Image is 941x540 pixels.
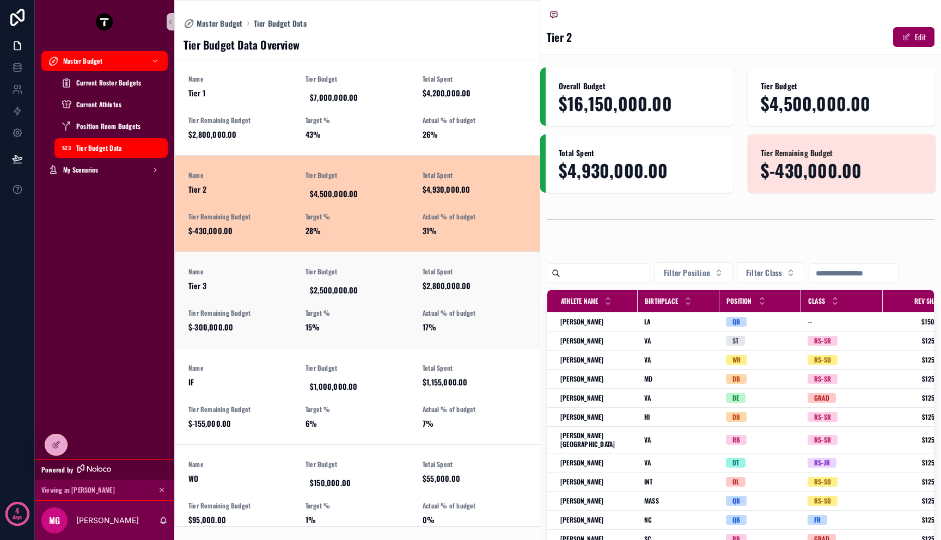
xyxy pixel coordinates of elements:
[423,309,527,317] span: Actual % of budget
[726,477,795,487] a: OL
[644,458,651,467] span: VA
[726,336,795,346] a: ST
[423,473,527,484] span: $55,000.00
[423,364,527,372] span: Total Spent
[197,18,243,29] span: Master Budget
[644,355,651,364] span: VA
[560,516,631,524] a: [PERSON_NAME]
[726,374,795,384] a: DB
[644,355,713,364] a: VA
[305,267,410,276] span: Tier Budget
[559,94,720,113] span: $16,150,000.00
[560,317,631,326] a: [PERSON_NAME]
[808,477,876,487] a: RS-SO
[644,516,713,524] a: NC
[559,148,720,158] span: Total Spent
[732,412,740,422] div: DB
[305,460,410,469] span: Tier Budget
[305,418,410,429] span: 6%
[726,515,795,525] a: QB
[188,514,292,525] span: $95,000.00
[63,165,98,174] span: My Scenarios
[814,393,829,403] div: GRAD
[761,161,922,180] span: $-430,000.00
[726,496,795,506] a: QB
[814,412,831,422] div: RS-SR
[664,267,710,278] span: Filter Position
[96,13,113,30] img: App logo
[423,129,527,140] span: 26%
[560,375,631,383] a: [PERSON_NAME]
[644,496,659,505] span: MASS
[737,262,804,283] button: Select Button
[644,477,713,486] a: INT
[655,262,732,283] button: Select Button
[305,212,410,221] span: Target %
[175,59,540,155] a: NameTier 1Tier Budget$7,000,000.00Total Spent$4,200,000.00Tier Remaining Budget$2,800,000.00Targe...
[54,116,168,136] a: Position Room Budgets
[560,336,631,345] a: [PERSON_NAME]
[644,336,651,345] span: VA
[732,435,740,445] div: RB
[305,171,410,180] span: Tier Budget
[423,267,527,276] span: Total Spent
[188,309,292,317] span: Tier Remaining Budget
[808,393,876,403] a: GRAD
[761,148,922,158] span: Tier Remaining Budget
[732,458,739,468] div: DT
[305,116,410,125] span: Target %
[726,355,795,365] a: WR
[732,374,740,384] div: DB
[188,225,292,236] span: $-430,000.00
[423,184,527,195] span: $4,930,000.00
[76,144,121,152] span: Tier Budget Data
[188,129,292,140] span: $2,800,000.00
[54,95,168,114] a: Current Athletes
[423,377,527,388] span: $1,155,000.00
[305,225,410,236] span: 28%
[644,458,713,467] a: VA
[305,75,410,83] span: Tier Budget
[310,381,405,392] span: $1,000,000.00
[310,188,405,199] span: $4,500,000.00
[188,267,292,276] span: Name
[175,348,540,444] a: NameIFTier Budget$1,000,000.00Total Spent$1,155,000.00Tier Remaining Budget$-155,000.00Target %6%...
[808,496,876,506] a: RS-SO
[49,514,60,527] span: MG
[305,309,410,317] span: Target %
[254,18,307,29] a: Tier Budget Data
[814,496,831,506] div: RS-SO
[305,405,410,414] span: Target %
[732,515,740,525] div: QB
[808,336,876,346] a: RS-SR
[644,375,713,383] a: MD
[560,394,604,402] span: [PERSON_NAME]
[188,405,292,414] span: Tier Remaining Budget
[188,212,292,221] span: Tier Remaining Budget
[423,418,527,429] span: 7%
[808,435,876,445] a: RS-SR
[305,129,410,140] span: 43%
[423,460,527,469] span: Total Spent
[188,116,292,125] span: Tier Remaining Budget
[644,336,713,345] a: VA
[423,280,527,291] span: $2,800,000.00
[808,355,876,365] a: RS-SO
[76,122,140,131] span: Position Room Budgets
[188,460,292,469] span: Name
[560,496,631,505] a: [PERSON_NAME]
[305,364,410,372] span: Tier Budget
[761,94,922,113] span: $4,500,000.00
[310,477,405,488] span: $150,000.00
[560,375,604,383] span: [PERSON_NAME]
[423,501,527,510] span: Actual % of budget
[561,297,598,305] span: Athlete Name
[644,435,713,444] a: VA
[726,458,795,468] a: DT
[560,413,631,421] a: [PERSON_NAME]
[814,374,831,384] div: RS-SR
[732,393,739,403] div: DE
[808,297,825,305] span: Class
[423,514,527,525] span: 0%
